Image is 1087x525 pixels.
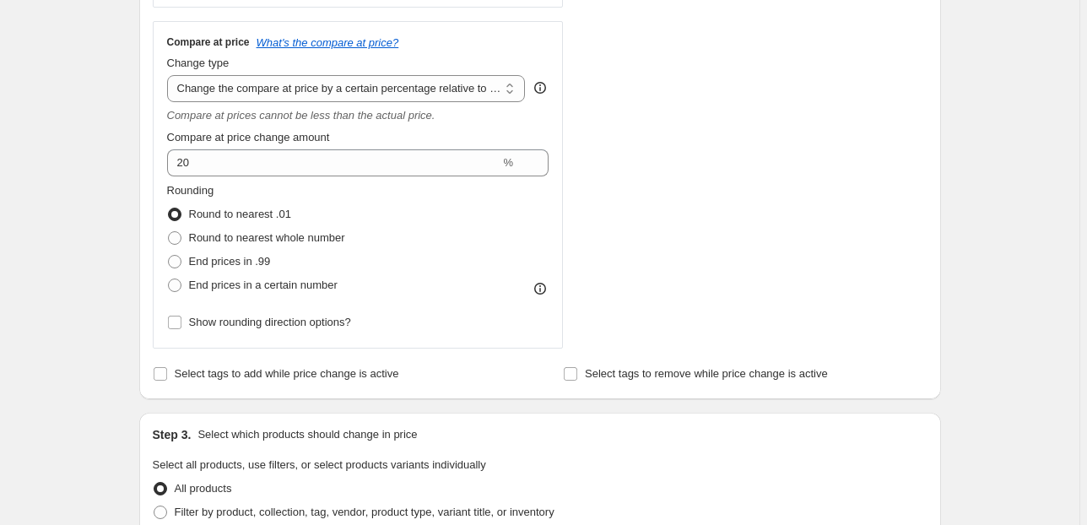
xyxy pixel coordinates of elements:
h3: Compare at price [167,35,250,49]
div: help [532,79,549,96]
span: End prices in a certain number [189,279,338,291]
button: What's the compare at price? [257,36,399,49]
span: Round to nearest whole number [189,231,345,244]
span: Compare at price change amount [167,131,330,143]
span: Select all products, use filters, or select products variants individually [153,458,486,471]
span: Select tags to remove while price change is active [585,367,828,380]
span: Rounding [167,184,214,197]
h2: Step 3. [153,426,192,443]
span: Round to nearest .01 [189,208,291,220]
span: Select tags to add while price change is active [175,367,399,380]
span: Show rounding direction options? [189,316,351,328]
span: Filter by product, collection, tag, vendor, product type, variant title, or inventory [175,506,554,518]
input: 20 [167,149,500,176]
i: Compare at prices cannot be less than the actual price. [167,109,435,122]
span: End prices in .99 [189,255,271,268]
span: % [503,156,513,169]
span: Change type [167,57,230,69]
p: Select which products should change in price [197,426,417,443]
span: All products [175,482,232,495]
